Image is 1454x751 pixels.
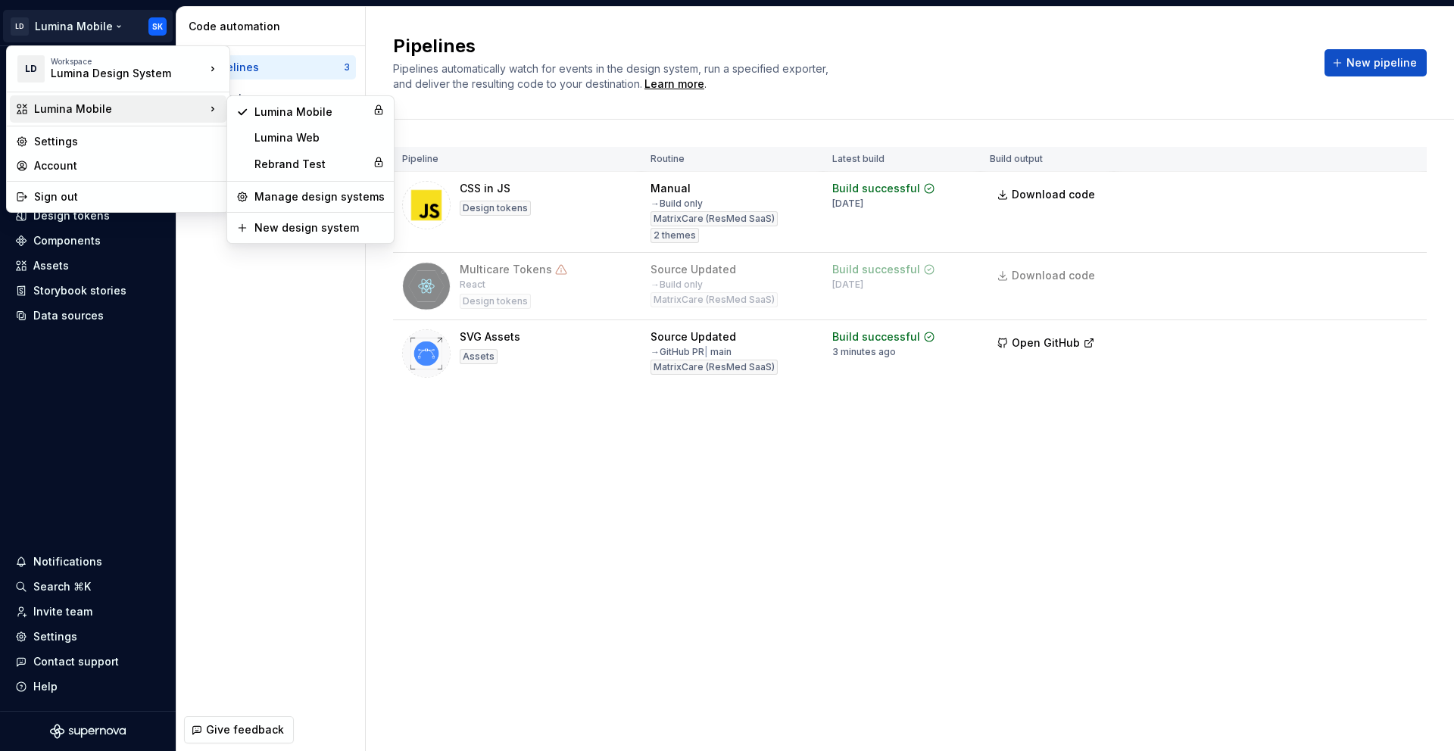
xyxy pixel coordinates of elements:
[254,220,385,235] div: New design system
[254,130,385,145] div: Lumina Web
[254,189,385,204] div: Manage design systems
[17,55,45,83] div: LD
[51,57,205,66] div: Workspace
[254,104,367,120] div: Lumina Mobile
[34,101,205,117] div: Lumina Mobile
[34,189,220,204] div: Sign out
[34,134,220,149] div: Settings
[254,157,367,172] div: Rebrand Test
[51,66,179,81] div: Lumina Design System
[34,158,220,173] div: Account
